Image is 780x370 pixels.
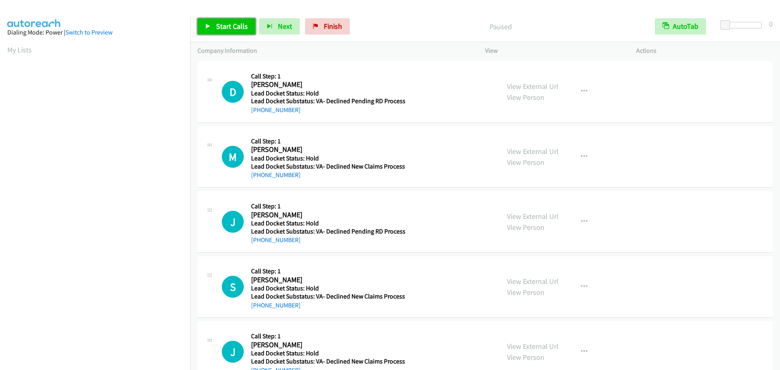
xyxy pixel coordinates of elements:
a: View Person [507,223,544,232]
a: View External Url [507,277,559,286]
h5: Lead Docket Status: Hold [251,89,405,97]
h5: Lead Docket Status: Hold [251,284,405,292]
h1: S [222,276,244,298]
a: [PHONE_NUMBER] [251,171,301,179]
h5: Call Step: 1 [251,267,405,275]
h5: Lead Docket Status: Hold [251,349,405,357]
span: Finish [324,22,342,31]
div: The call is yet to be attempted [222,146,244,168]
div: The call is yet to be attempted [222,341,244,363]
h5: Call Step: 1 [251,202,405,210]
h5: Lead Docket Substatus: VA- Declined New Claims Process [251,162,405,171]
a: Switch to Preview [65,28,113,36]
a: View Person [507,93,544,102]
div: The call is yet to be attempted [222,276,244,298]
h1: M [222,146,244,168]
h1: J [222,341,244,363]
a: [PHONE_NUMBER] [251,236,301,244]
a: [PHONE_NUMBER] [251,301,301,309]
div: 0 [769,18,773,29]
h5: Call Step: 1 [251,332,405,340]
div: Delay between calls (in seconds) [724,22,762,28]
a: View Person [507,158,544,167]
h2: [PERSON_NAME] [251,275,402,285]
a: [PHONE_NUMBER] [251,106,301,114]
span: Next [278,22,292,31]
a: View External Url [507,147,559,156]
a: View External Url [507,342,559,351]
h5: Lead Docket Substatus: VA- Declined New Claims Process [251,357,405,366]
h2: [PERSON_NAME] [251,210,402,220]
a: View External Url [507,212,559,221]
h2: [PERSON_NAME] [251,145,402,154]
p: View [485,46,622,56]
a: Finish [305,18,350,35]
a: Start Calls [197,18,256,35]
div: The call is yet to be attempted [222,81,244,103]
h1: D [222,81,244,103]
h5: Lead Docket Status: Hold [251,219,405,227]
a: View External Url [507,82,559,91]
p: Actions [636,46,773,56]
a: View Person [507,288,544,297]
div: The call is yet to be attempted [222,211,244,233]
div: Dialing Mode: Power | [7,28,183,37]
button: Next [259,18,300,35]
button: AutoTab [655,18,706,35]
h5: Call Step: 1 [251,72,405,80]
a: View Person [507,353,544,362]
span: Start Calls [216,22,248,31]
h5: Lead Docket Substatus: VA- Declined Pending RD Process [251,97,405,105]
h5: Lead Docket Status: Hold [251,154,405,162]
h2: [PERSON_NAME] [251,80,402,89]
h5: Call Step: 1 [251,137,405,145]
h1: J [222,211,244,233]
h5: Lead Docket Substatus: VA- Declined New Claims Process [251,292,405,301]
p: Company Information [197,46,470,56]
h5: Lead Docket Substatus: VA- Declined Pending RD Process [251,227,405,236]
p: Paused [361,21,640,32]
h2: [PERSON_NAME] [251,340,402,350]
a: My Lists [7,45,32,54]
